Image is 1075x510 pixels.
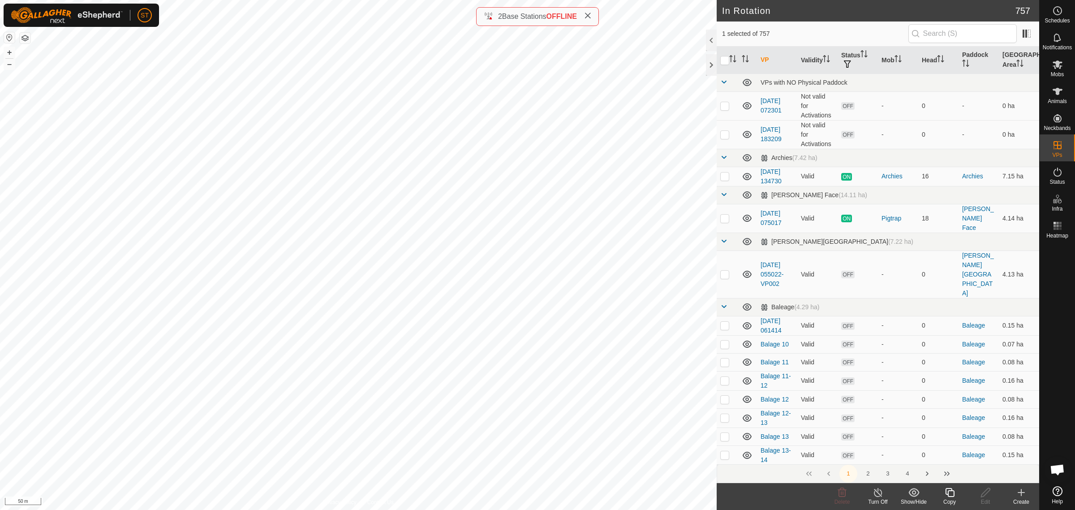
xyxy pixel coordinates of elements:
span: OFF [841,102,855,110]
td: 0 [918,353,959,371]
a: Balage 11 [761,359,789,366]
h2: In Rotation [722,5,1015,16]
span: Delete [834,499,850,505]
th: VP [757,47,797,74]
th: Status [838,47,878,74]
span: (7.42 ha) [792,154,817,161]
span: OFF [841,341,855,348]
a: Balage 10 [761,341,789,348]
span: Base Stations [502,13,546,20]
td: Valid [797,167,838,186]
td: Valid [797,390,838,408]
span: ON [841,173,852,181]
a: Balage 12-13 [761,410,791,426]
p-sorticon: Activate to sort [742,56,749,64]
td: 0 [918,91,959,120]
button: 2 [859,465,877,483]
th: [GEOGRAPHIC_DATA] Area [999,47,1039,74]
td: 0 [918,445,959,465]
a: [PERSON_NAME][GEOGRAPHIC_DATA] [962,252,994,297]
span: ON [841,215,852,222]
a: [DATE] 183209 [761,126,782,143]
a: [DATE] 061414 [761,317,782,334]
button: Last Page [938,465,956,483]
span: OFFLINE [546,13,577,20]
td: 0 ha [999,120,1039,149]
div: - [881,130,915,139]
span: Status [1049,179,1065,185]
a: Baleage [962,359,985,366]
div: VPs with NO Physical Paddock [761,79,1036,86]
td: 0.15 ha [999,316,1039,335]
a: Archies [962,173,983,180]
a: Baleage [962,414,985,421]
td: Valid [797,428,838,445]
span: ST [141,11,149,20]
p-sorticon: Activate to sort [937,56,944,64]
span: (7.22 ha) [888,238,913,245]
div: Turn Off [860,498,896,506]
a: Balage 12 [761,396,789,403]
td: 0 [918,390,959,408]
div: Open chat [1044,456,1071,483]
span: (14.11 ha) [838,191,867,199]
span: Infra [1052,206,1062,212]
p-sorticon: Activate to sort [729,56,736,64]
div: - [881,101,915,111]
td: Valid [797,353,838,371]
p-sorticon: Activate to sort [894,56,902,64]
a: Help [1040,483,1075,508]
input: Search (S) [908,24,1017,43]
span: OFF [841,452,855,459]
th: Head [918,47,959,74]
a: [DATE] 072301 [761,97,782,114]
span: OFF [841,271,855,278]
td: Valid [797,445,838,465]
td: 0 ha [999,91,1039,120]
div: [PERSON_NAME] Face [761,191,867,199]
td: 0 [918,120,959,149]
span: OFF [841,322,855,330]
div: Archies [761,154,817,162]
td: 0.08 ha [999,390,1039,408]
a: Balage 13-14 [761,447,791,463]
td: Not valid for Activations [797,91,838,120]
img: Gallagher Logo [11,7,123,23]
td: Valid [797,335,838,353]
th: Mob [878,47,918,74]
a: Balage 13 [761,433,789,440]
span: Schedules [1045,18,1070,23]
td: Valid [797,408,838,428]
div: Pigtrap [881,214,915,223]
span: OFF [841,433,855,441]
td: 0 [918,251,959,298]
td: Valid [797,371,838,390]
td: 0.15 ha [999,445,1039,465]
td: 4.13 ha [999,251,1039,298]
a: [DATE] 075017 [761,210,782,226]
div: Show/Hide [896,498,932,506]
td: 0.16 ha [999,408,1039,428]
button: 1 [839,465,857,483]
span: Heatmap [1046,233,1068,238]
div: - [881,432,915,441]
a: Baleage [962,451,985,458]
p-sorticon: Activate to sort [823,56,830,64]
a: Baleage [962,341,985,348]
div: - [881,321,915,330]
td: Valid [797,316,838,335]
span: OFF [841,131,855,138]
div: Create [1003,498,1039,506]
div: [PERSON_NAME][GEOGRAPHIC_DATA] [761,238,913,246]
div: - [881,395,915,404]
td: Valid [797,204,838,233]
span: VPs [1052,152,1062,158]
td: 0 [918,316,959,335]
span: OFF [841,415,855,422]
span: 1 selected of 757 [722,29,908,39]
span: OFF [841,377,855,385]
td: 0 [918,408,959,428]
div: - [881,270,915,279]
span: Animals [1048,99,1067,104]
div: Edit [967,498,1003,506]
